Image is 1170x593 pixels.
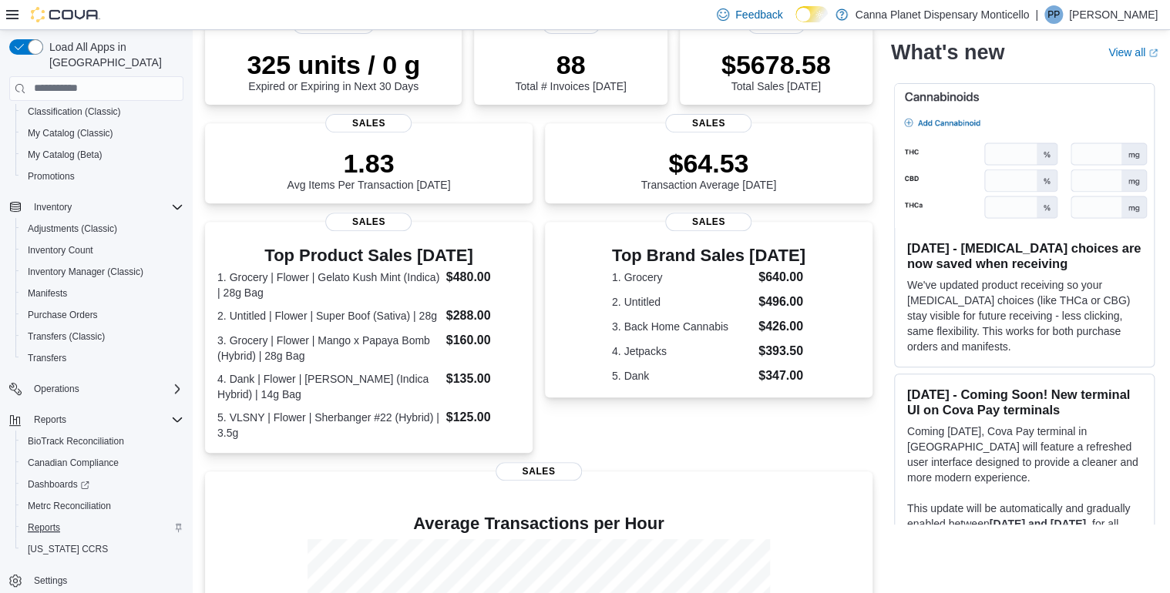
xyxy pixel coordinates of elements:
[907,241,1141,272] h3: [DATE] - [MEDICAL_DATA] choices are now saved when receiving
[28,287,67,300] span: Manifests
[28,352,66,364] span: Transfers
[15,218,190,240] button: Adjustments (Classic)
[22,167,183,186] span: Promotions
[22,284,183,303] span: Manifests
[612,368,752,384] dt: 5. Dank
[22,327,183,346] span: Transfers (Classic)
[31,7,100,22] img: Cova
[22,327,111,346] a: Transfers (Classic)
[22,349,72,367] a: Transfers
[22,432,130,451] a: BioTrack Reconciliation
[28,170,75,183] span: Promotions
[217,410,440,441] dt: 5. VLSNY | Flower | Sherbanger #22 (Hybrid) | 3.5g
[612,246,805,265] h3: Top Brand Sales [DATE]
[22,146,109,164] a: My Catalog (Beta)
[28,543,108,555] span: [US_STATE] CCRS
[1035,5,1038,24] p: |
[28,244,93,256] span: Inventory Count
[721,49,831,80] p: $5678.58
[612,270,752,285] dt: 1. Grocery
[247,49,420,80] p: 325 units / 0 g
[446,408,520,427] dd: $125.00
[217,308,440,323] dt: 2. Untitled | Flower | Super Boof (Sativa) | 28g
[758,367,805,385] dd: $347.00
[325,213,412,231] span: Sales
[28,223,117,235] span: Adjustments (Classic)
[515,49,626,92] div: Total # Invoices [DATE]
[515,49,626,80] p: 88
[22,454,183,472] span: Canadian Compliance
[735,7,782,22] span: Feedback
[22,241,99,260] a: Inventory Count
[22,241,183,260] span: Inventory Count
[22,124,119,142] a: My Catalog (Classic)
[28,478,89,491] span: Dashboards
[3,409,190,431] button: Reports
[496,462,582,481] span: Sales
[612,343,752,359] dt: 4. Jetpacks
[22,167,81,186] a: Promotions
[446,331,520,350] dd: $160.00
[891,40,1004,65] h2: What's new
[1044,5,1063,24] div: Parth Patel
[22,146,183,164] span: My Catalog (Beta)
[15,304,190,326] button: Purchase Orders
[28,435,124,447] span: BioTrack Reconciliation
[34,383,79,395] span: Operations
[15,474,190,495] a: Dashboards
[43,39,183,70] span: Load All Apps in [GEOGRAPHIC_DATA]
[721,49,831,92] div: Total Sales [DATE]
[15,122,190,144] button: My Catalog (Classic)
[1148,49,1158,58] svg: External link
[15,326,190,347] button: Transfers (Classic)
[907,424,1141,486] p: Coming [DATE], Cova Pay terminal in [GEOGRAPHIC_DATA] will feature a refreshed user interface des...
[22,475,183,494] span: Dashboards
[22,263,150,281] a: Inventory Manager (Classic)
[34,201,72,213] span: Inventory
[3,569,190,591] button: Settings
[3,196,190,218] button: Inventory
[15,517,190,538] button: Reports
[907,387,1141,418] h3: [DATE] - Coming Soon! New terminal UI on Cova Pay terminals
[22,284,73,303] a: Manifests
[446,307,520,325] dd: $288.00
[287,148,450,179] p: 1.83
[758,342,805,360] dd: $393.50
[3,378,190,400] button: Operations
[22,124,183,142] span: My Catalog (Classic)
[22,102,127,121] a: Classification (Classic)
[28,457,119,469] span: Canadian Compliance
[28,410,183,429] span: Reports
[28,500,111,512] span: Metrc Reconciliation
[612,319,752,334] dt: 3. Back Home Cannabis
[15,144,190,166] button: My Catalog (Beta)
[640,148,776,179] p: $64.53
[28,571,73,590] a: Settings
[28,410,72,429] button: Reports
[28,380,183,398] span: Operations
[1069,5,1158,24] p: [PERSON_NAME]
[22,454,125,472] a: Canadian Compliance
[22,263,183,281] span: Inventory Manager (Classic)
[907,278,1141,355] p: We've updated product receiving so your [MEDICAL_DATA] choices (like THCa or CBG) stay visible fo...
[15,101,190,122] button: Classification (Classic)
[28,149,103,161] span: My Catalog (Beta)
[22,349,183,367] span: Transfers
[28,127,113,139] span: My Catalog (Classic)
[28,198,183,216] span: Inventory
[28,521,60,534] span: Reports
[217,514,860,533] h4: Average Transactions per Hour
[22,306,183,324] span: Purchase Orders
[22,432,183,451] span: BioTrack Reconciliation
[28,380,86,398] button: Operations
[287,148,450,191] div: Avg Items Per Transaction [DATE]
[446,268,520,286] dd: $480.00
[22,518,66,537] a: Reports
[22,219,123,238] a: Adjustments (Classic)
[758,317,805,336] dd: $426.00
[22,306,104,324] a: Purchase Orders
[15,283,190,304] button: Manifests
[28,330,105,343] span: Transfers (Classic)
[22,518,183,537] span: Reports
[15,261,190,283] button: Inventory Manager (Classic)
